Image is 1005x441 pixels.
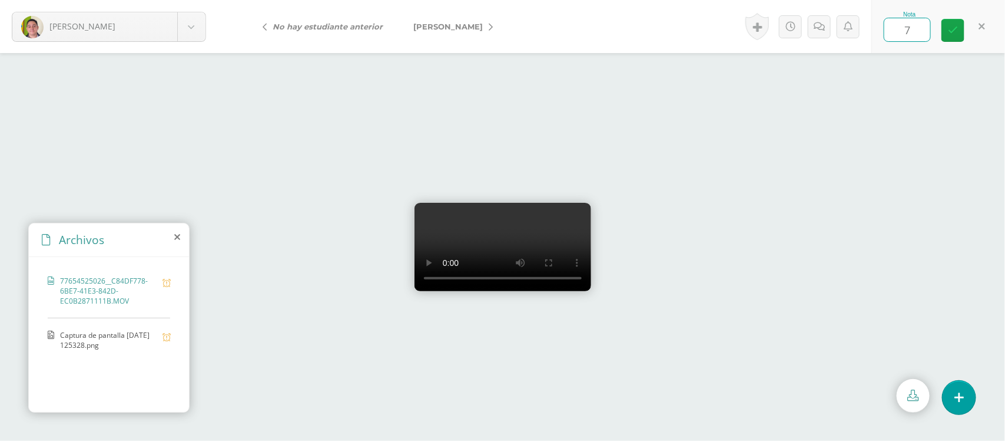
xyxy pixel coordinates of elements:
span: Archivos [59,232,104,248]
img: 84997421bd13e995b35c4cc1b3f397ce.png [21,16,44,38]
span: 77654525026__C84DF778-6BE7-41E3-842D-EC0B2871111B.MOV [60,276,157,306]
span: [PERSON_NAME] [49,21,115,32]
a: [PERSON_NAME] [12,12,205,41]
div: Nota [884,11,936,18]
i: close [174,232,180,242]
a: [PERSON_NAME] [398,12,502,41]
span: Captura de pantalla [DATE] 125328.png [60,330,157,350]
span: [PERSON_NAME] [413,22,483,31]
a: No hay estudiante anterior [253,12,398,41]
input: 0-100.0 [884,18,930,41]
i: No hay estudiante anterior [273,22,383,31]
